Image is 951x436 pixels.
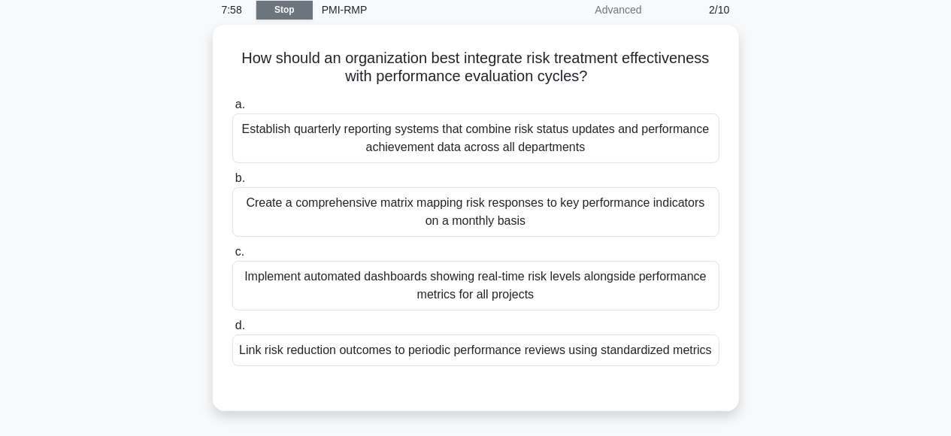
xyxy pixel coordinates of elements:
[235,171,245,184] span: b.
[232,114,719,163] div: Establish quarterly reporting systems that combine risk status updates and performance achievemen...
[232,335,719,366] div: Link risk reduction outcomes to periodic performance reviews using standardized metrics
[232,261,719,310] div: Implement automated dashboards showing real-time risk levels alongside performance metrics for al...
[235,319,245,332] span: d.
[235,245,244,258] span: c.
[232,187,719,237] div: Create a comprehensive matrix mapping risk responses to key performance indicators on a monthly b...
[235,98,245,111] span: a.
[256,1,313,20] a: Stop
[231,49,721,86] h5: How should an organization best integrate risk treatment effectiveness with performance evaluatio...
